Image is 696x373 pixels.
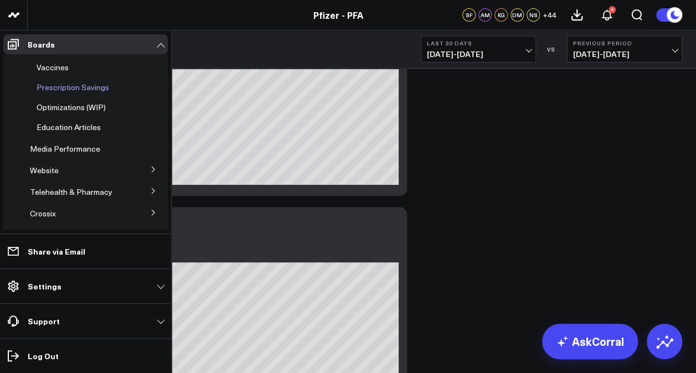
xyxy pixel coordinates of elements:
div: DM [511,8,524,22]
a: AskCorral [542,324,638,359]
a: Log Out [3,346,168,366]
div: VS [542,46,561,53]
span: + 44 [543,11,556,19]
p: Boards [28,40,55,49]
div: Previous: 485.23k [50,253,399,262]
p: Log Out [28,351,59,360]
div: AM [478,8,492,22]
span: Optimizations (WIP) [37,102,106,112]
span: Prescription Savings [37,82,109,92]
div: KG [494,8,508,22]
p: Share via Email [28,247,85,256]
span: Telehealth & Pharmacy [30,186,112,197]
span: [DATE] - [DATE] [573,50,676,59]
span: Education Articles [37,122,101,132]
a: Vaccines [37,63,69,72]
a: Pfizer - PFA [313,9,363,21]
a: Prescription Savings [37,83,109,92]
button: Previous Period[DATE]-[DATE] [567,36,682,63]
div: NS [527,8,540,22]
span: Crossix [30,208,56,219]
button: +44 [543,8,556,22]
span: Vaccines [37,62,69,72]
span: Website [30,165,59,175]
a: Education Articles [37,123,101,132]
p: Settings [28,282,61,291]
div: SF [462,8,476,22]
span: [DATE] - [DATE] [427,50,530,59]
a: Optimizations (WIP) [37,103,106,112]
b: Last 30 Days [427,40,530,46]
button: Last 30 Days[DATE]-[DATE] [421,36,536,63]
p: Support [28,317,60,325]
div: 4 [609,6,616,13]
a: Media Performance [30,144,100,153]
b: Previous Period [573,40,676,46]
span: Media Performance [30,143,100,154]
